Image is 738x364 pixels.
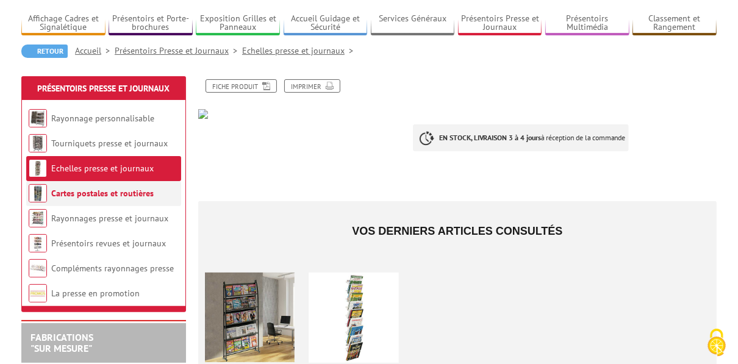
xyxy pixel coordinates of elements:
img: Présentoirs revues et journaux [29,234,47,252]
p: à réception de la commande [413,124,629,151]
a: Rayonnage personnalisable [51,113,154,124]
a: Retour [21,45,68,58]
a: Présentoirs revues et journaux [51,238,166,249]
a: Services Généraux [371,13,455,34]
a: Accueil Guidage et Sécurité [284,13,368,34]
a: Présentoirs Presse et Journaux [38,83,170,94]
a: Rayonnages presse et journaux [51,213,168,224]
img: Tourniquets presse et journaux [29,134,47,152]
a: Affichage Cadres et Signalétique [21,13,106,34]
img: Rayonnages presse et journaux [29,209,47,227]
a: Classement et Rangement [632,13,717,34]
span: Vos derniers articles consultés [352,225,562,237]
img: Compléments rayonnages presse [29,259,47,277]
a: Imprimer [284,79,340,93]
a: Exposition Grilles et Panneaux [196,13,280,34]
a: FABRICATIONS"Sur Mesure" [30,331,93,354]
a: Echelles presse et journaux [51,163,154,174]
a: Compléments rayonnages presse [51,263,174,274]
a: Cartes postales et routières [51,188,154,199]
a: Présentoirs Multimédia [545,13,629,34]
a: Présentoirs et Porte-brochures [109,13,193,34]
img: Cartes postales et routières [29,184,47,202]
a: Présentoirs Presse et Journaux [115,45,242,56]
img: Rayonnage personnalisable [29,109,47,127]
strong: EN STOCK, LIVRAISON 3 à 4 jours [439,133,542,142]
img: La presse en promotion [29,284,47,302]
img: Echelles presse et journaux [29,159,47,177]
a: Tourniquets presse et journaux [51,138,168,149]
button: Cookies (modal window) [695,323,738,364]
a: Présentoirs Presse et Journaux [458,13,542,34]
a: Echelles presse et journaux [242,45,358,56]
img: Cookies (modal window) [701,327,732,358]
a: Accueil [75,45,115,56]
a: Fiche produit [206,79,277,93]
a: La presse en promotion [51,288,140,299]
